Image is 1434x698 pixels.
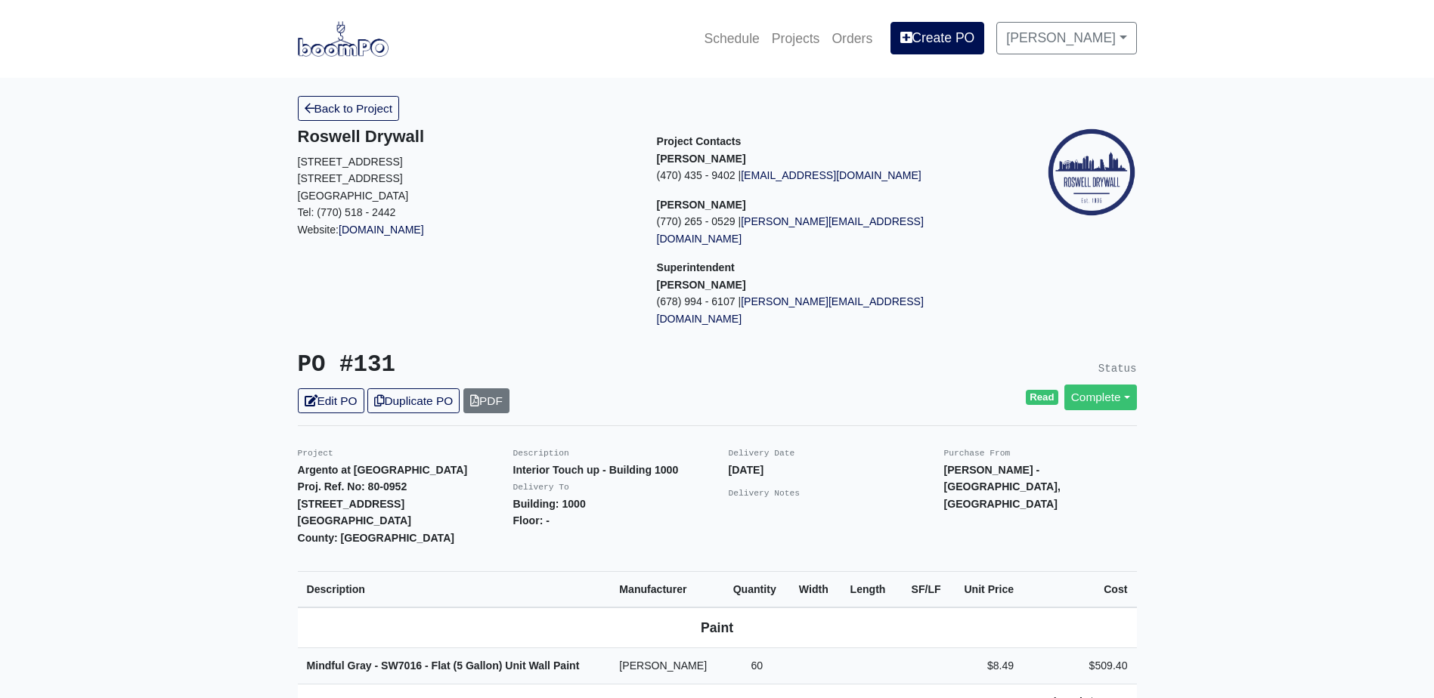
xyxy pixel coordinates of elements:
[657,135,742,147] span: Project Contacts
[657,215,924,245] a: [PERSON_NAME][EMAIL_ADDRESS][DOMAIN_NAME]
[298,449,333,458] small: Project
[657,279,746,291] strong: [PERSON_NAME]
[729,464,764,476] strong: [DATE]
[729,489,801,498] small: Delivery Notes
[1023,648,1136,684] td: $509.40
[298,127,634,238] div: Website:
[463,388,509,413] a: PDF
[298,480,407,493] strong: Proj. Ref. No: 80-0952
[825,22,878,55] a: Orders
[741,169,921,181] a: [EMAIL_ADDRESS][DOMAIN_NAME]
[513,498,586,510] strong: Building: 1000
[298,153,634,171] p: [STREET_ADDRESS]
[950,648,1023,684] td: $8.49
[298,532,455,544] strong: County: [GEOGRAPHIC_DATA]
[610,648,723,684] td: [PERSON_NAME]
[657,213,993,247] p: (770) 265 - 0529 |
[657,153,746,165] strong: [PERSON_NAME]
[1098,363,1137,375] small: Status
[298,187,634,205] p: [GEOGRAPHIC_DATA]
[729,449,795,458] small: Delivery Date
[657,199,746,211] strong: [PERSON_NAME]
[513,449,569,458] small: Description
[513,514,550,527] strong: Floor: -
[307,659,580,672] strong: Mindful Gray - SW7016 - Flat (5 Gallon) Unit Wall Paint
[950,571,1023,607] th: Unit Price
[298,464,468,476] strong: Argento at [GEOGRAPHIC_DATA]
[367,388,460,413] a: Duplicate PO
[298,96,400,121] a: Back to Project
[790,571,841,607] th: Width
[513,483,569,492] small: Delivery To
[298,498,405,510] strong: [STREET_ADDRESS]
[298,170,634,187] p: [STREET_ADDRESS]
[657,167,993,184] p: (470) 435 - 9402 |
[724,571,790,607] th: Quantity
[996,22,1136,54] a: [PERSON_NAME]
[298,21,389,56] img: boomPO
[944,462,1137,513] p: [PERSON_NAME] - [GEOGRAPHIC_DATA], [GEOGRAPHIC_DATA]
[724,648,790,684] td: 60
[513,464,679,476] strong: Interior Touch up - Building 1000
[944,449,1011,458] small: Purchase From
[657,295,924,325] a: [PERSON_NAME][EMAIL_ADDRESS][DOMAIN_NAME]
[1064,385,1137,409] a: Complete
[298,127,634,147] h5: Roswell Drywall
[610,571,723,607] th: Manufacturer
[698,22,765,55] a: Schedule
[1023,571,1136,607] th: Cost
[841,571,899,607] th: Length
[657,293,993,327] p: (678) 994 - 6107 |
[298,514,411,527] strong: [GEOGRAPHIC_DATA]
[298,388,364,413] a: Edit PO
[339,224,424,236] a: [DOMAIN_NAME]
[701,620,733,635] b: Paint
[1026,390,1058,405] span: Read
[657,261,735,273] span: Superintendent
[766,22,826,55] a: Projects
[298,351,706,379] h3: PO #131
[890,22,984,54] a: Create PO
[298,204,634,221] p: Tel: (770) 518 - 2442
[899,571,950,607] th: SF/LF
[298,571,611,607] th: Description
